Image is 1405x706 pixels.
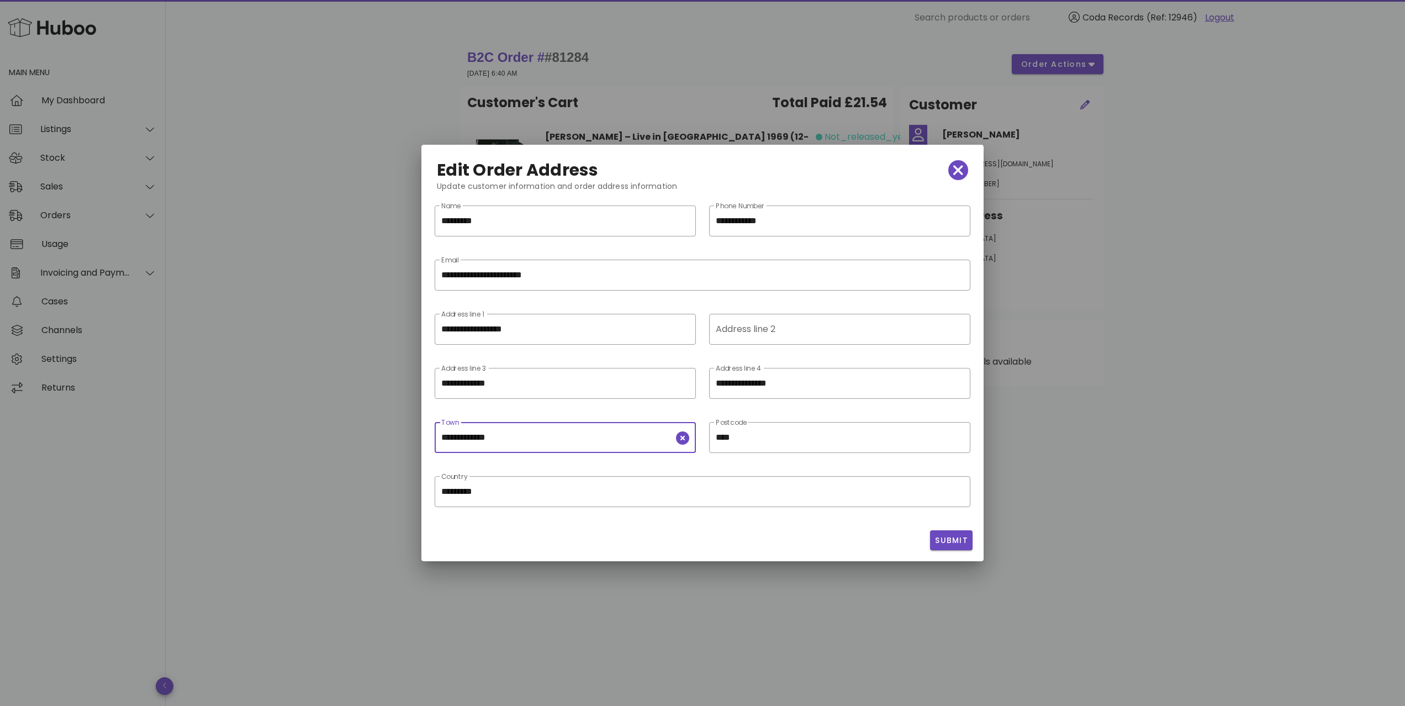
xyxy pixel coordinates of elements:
[716,202,765,210] label: Phone Number
[441,365,486,373] label: Address line 3
[676,431,689,445] button: clear icon
[441,310,484,319] label: Address line 1
[930,530,973,550] button: Submit
[716,365,762,373] label: Address line 4
[441,419,459,427] label: Town
[934,535,968,546] span: Submit
[441,473,468,481] label: Country
[441,202,461,210] label: Name
[441,256,459,265] label: Email
[428,180,977,201] div: Update customer information and order address information
[437,161,599,179] h2: Edit Order Address
[716,419,747,427] label: Postcode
